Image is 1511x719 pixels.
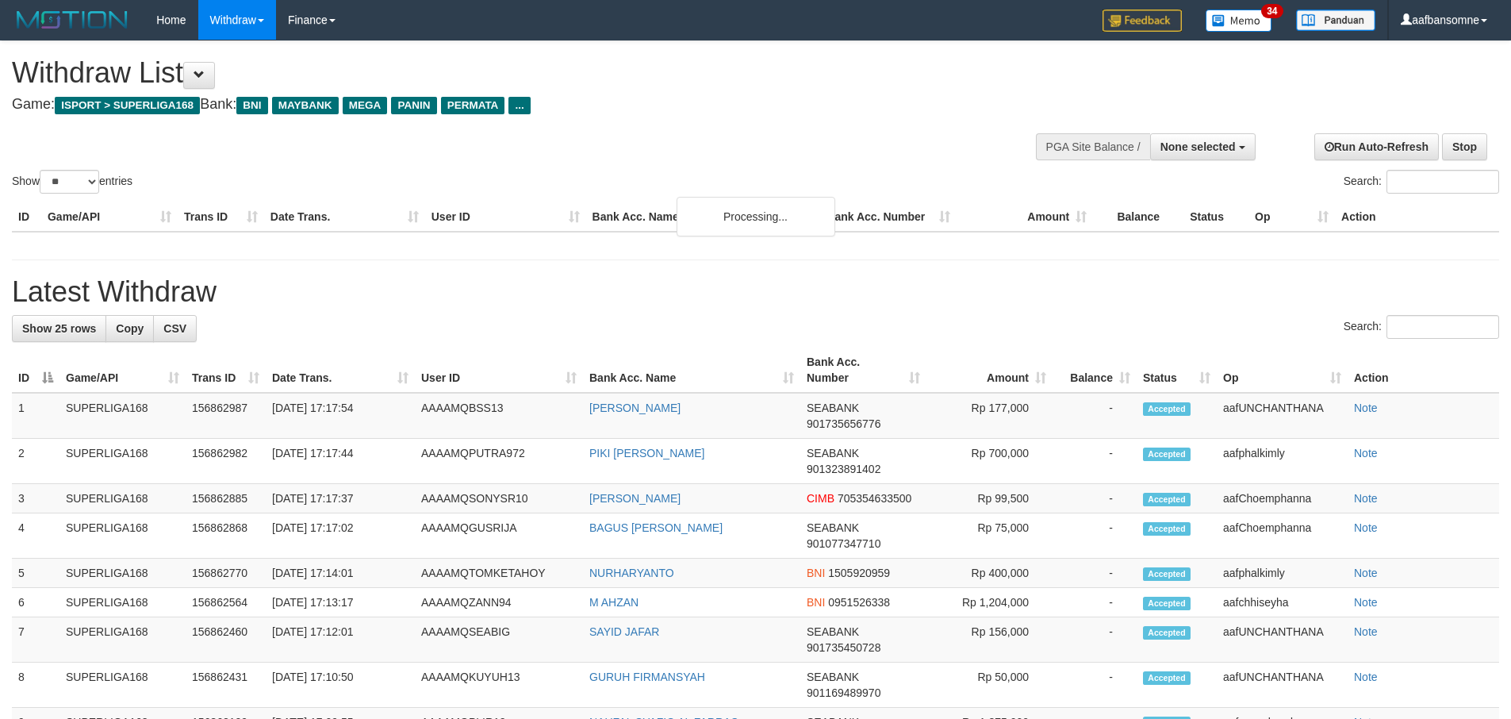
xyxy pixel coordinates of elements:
[677,197,835,236] div: Processing...
[343,97,388,114] span: MEGA
[1354,596,1378,609] a: Note
[589,402,681,414] a: [PERSON_NAME]
[807,402,859,414] span: SEABANK
[186,348,266,393] th: Trans ID: activate to sort column ascending
[12,348,59,393] th: ID: activate to sort column descending
[926,348,1053,393] th: Amount: activate to sort column ascending
[508,97,530,114] span: ...
[1217,439,1348,484] td: aafphalkimly
[186,484,266,513] td: 156862885
[186,559,266,588] td: 156862770
[1217,393,1348,439] td: aafUNCHANTHANA
[266,513,415,559] td: [DATE] 17:17:02
[12,484,59,513] td: 3
[1354,671,1378,683] a: Note
[12,617,59,663] td: 7
[415,348,583,393] th: User ID: activate to sort column ascending
[1217,559,1348,588] td: aafphalkimly
[926,484,1053,513] td: Rp 99,500
[415,393,583,439] td: AAAAMQBSS13
[272,97,339,114] span: MAYBANK
[266,348,415,393] th: Date Trans.: activate to sort column ascending
[1354,402,1378,414] a: Note
[1217,513,1348,559] td: aafChoemphanna
[1143,567,1191,581] span: Accepted
[55,97,200,114] span: ISPORT > SUPERLIGA168
[59,513,186,559] td: SUPERLIGA168
[807,567,825,579] span: BNI
[59,559,186,588] td: SUPERLIGA168
[186,439,266,484] td: 156862982
[236,97,267,114] span: BNI
[589,625,659,638] a: SAYID JAFAR
[59,617,186,663] td: SUPERLIGA168
[163,322,186,335] span: CSV
[926,393,1053,439] td: Rp 177,000
[12,276,1499,308] h1: Latest Withdraw
[926,588,1053,617] td: Rp 1,204,000
[807,671,859,683] span: SEABANK
[415,617,583,663] td: AAAAMQSEABIG
[807,625,859,638] span: SEABANK
[828,567,890,579] span: Copy 1505920959 to clipboard
[1314,133,1439,160] a: Run Auto-Refresh
[391,97,436,114] span: PANIN
[1036,133,1150,160] div: PGA Site Balance /
[1143,448,1191,461] span: Accepted
[12,57,991,89] h1: Withdraw List
[1150,133,1256,160] button: None selected
[1344,170,1499,194] label: Search:
[807,596,825,609] span: BNI
[186,617,266,663] td: 156862460
[1354,447,1378,459] a: Note
[807,492,834,505] span: CIMB
[926,663,1053,708] td: Rp 50,000
[1053,559,1137,588] td: -
[266,617,415,663] td: [DATE] 17:12:01
[59,588,186,617] td: SUPERLIGA168
[1354,567,1378,579] a: Note
[415,588,583,617] td: AAAAMQZANN94
[589,596,639,609] a: M AHZAN
[12,513,59,559] td: 4
[186,663,266,708] td: 156862431
[838,492,911,505] span: Copy 705354633500 to clipboard
[59,393,186,439] td: SUPERLIGA168
[926,439,1053,484] td: Rp 700,000
[59,484,186,513] td: SUPERLIGA168
[105,315,154,342] a: Copy
[807,641,880,654] span: Copy 901735450728 to clipboard
[1386,170,1499,194] input: Search:
[1143,402,1191,416] span: Accepted
[589,447,704,459] a: PIKI [PERSON_NAME]
[266,484,415,513] td: [DATE] 17:17:37
[807,686,880,699] span: Copy 901169489970 to clipboard
[1053,617,1137,663] td: -
[415,663,583,708] td: AAAAMQKUYUH13
[1183,202,1248,232] th: Status
[807,521,859,534] span: SEABANK
[266,663,415,708] td: [DATE] 17:10:50
[40,170,99,194] select: Showentries
[1143,626,1191,640] span: Accepted
[800,348,926,393] th: Bank Acc. Number: activate to sort column ascending
[807,417,880,430] span: Copy 901735656776 to clipboard
[59,663,186,708] td: SUPERLIGA168
[12,559,59,588] td: 5
[266,393,415,439] td: [DATE] 17:17:54
[1053,393,1137,439] td: -
[1386,315,1499,339] input: Search:
[1053,588,1137,617] td: -
[926,559,1053,588] td: Rp 400,000
[589,671,705,683] a: GURUH FIRMANSYAH
[441,97,505,114] span: PERMATA
[1217,484,1348,513] td: aafChoemphanna
[1344,315,1499,339] label: Search:
[59,439,186,484] td: SUPERLIGA168
[12,170,132,194] label: Show entries
[12,8,132,32] img: MOTION_logo.png
[1143,493,1191,506] span: Accepted
[1143,671,1191,685] span: Accepted
[1053,663,1137,708] td: -
[116,322,144,335] span: Copy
